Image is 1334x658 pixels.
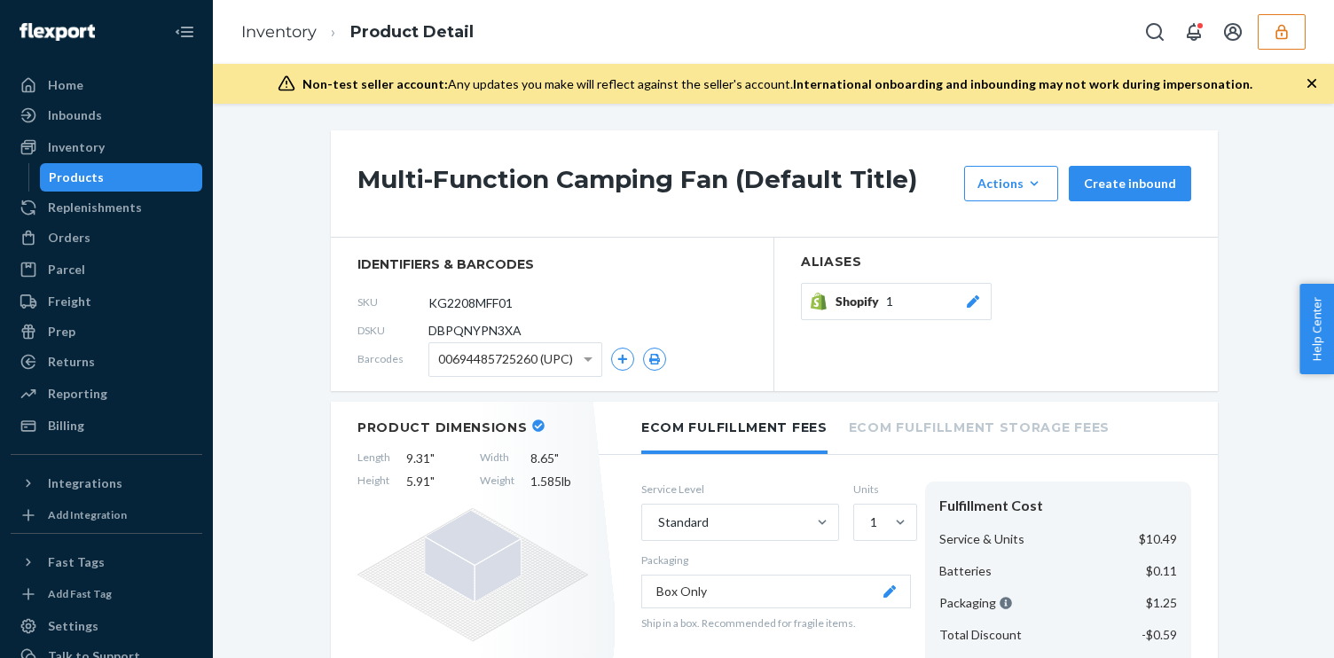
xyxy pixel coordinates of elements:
[11,71,202,99] a: Home
[357,255,747,273] span: identifiers & barcodes
[48,199,142,216] div: Replenishments
[48,261,85,278] div: Parcel
[11,348,202,376] a: Returns
[530,473,588,490] span: 1.585 lb
[357,351,428,366] span: Barcodes
[793,76,1252,91] span: International onboarding and inbounding may not work during impersonation.
[977,175,1045,192] div: Actions
[1139,530,1177,548] p: $10.49
[350,22,474,42] a: Product Detail
[430,450,435,466] span: "
[11,505,202,526] a: Add Integration
[11,317,202,346] a: Prep
[11,193,202,222] a: Replenishments
[48,417,84,435] div: Billing
[939,562,992,580] p: Batteries
[48,229,90,247] div: Orders
[48,553,105,571] div: Fast Tags
[868,513,870,531] input: 1
[11,223,202,252] a: Orders
[1142,626,1177,644] p: -$0.59
[241,22,317,42] a: Inventory
[853,482,911,497] label: Units
[357,450,390,467] span: Length
[964,166,1058,201] button: Actions
[11,255,202,284] a: Parcel
[1215,14,1251,50] button: Open account menu
[641,615,911,631] p: Ship in a box. Recommended for fragile items.
[48,323,75,341] div: Prep
[11,612,202,640] a: Settings
[656,513,658,531] input: Standard
[1137,14,1173,50] button: Open Search Box
[11,287,202,316] a: Freight
[1069,166,1191,201] button: Create inbound
[658,513,709,531] div: Standard
[167,14,202,50] button: Close Navigation
[554,450,559,466] span: "
[428,322,522,340] span: DBPQNYPN3XA
[641,552,911,568] p: Packaging
[357,473,390,490] span: Height
[480,450,514,467] span: Width
[11,469,202,497] button: Integrations
[406,473,464,490] span: 5.91
[227,6,488,59] ol: breadcrumbs
[1299,284,1334,374] button: Help Center
[11,411,202,440] a: Billing
[849,402,1110,450] li: Ecom Fulfillment Storage Fees
[48,474,122,492] div: Integrations
[530,450,588,467] span: 8.65
[357,419,528,435] h2: Product Dimensions
[939,594,1012,612] p: Packaging
[641,575,911,608] button: Box Only
[357,323,428,338] span: DSKU
[430,474,435,489] span: "
[801,255,1191,269] h2: Aliases
[48,507,127,522] div: Add Integration
[1219,605,1316,649] iframe: Opens a widget where you can chat to one of our agents
[641,402,828,454] li: Ecom Fulfillment Fees
[939,530,1024,548] p: Service & Units
[1146,562,1177,580] p: $0.11
[1176,14,1212,50] button: Open notifications
[870,513,877,531] div: 1
[801,283,992,320] button: Shopify1
[20,23,95,41] img: Flexport logo
[40,163,203,192] a: Products
[48,353,95,371] div: Returns
[11,584,202,605] a: Add Fast Tag
[836,293,886,310] span: Shopify
[11,101,202,129] a: Inbounds
[11,548,202,576] button: Fast Tags
[49,168,104,186] div: Products
[48,617,98,635] div: Settings
[48,106,102,124] div: Inbounds
[641,482,839,497] label: Service Level
[438,344,573,374] span: 00694485725260 (UPC)
[302,76,448,91] span: Non-test seller account:
[11,380,202,408] a: Reporting
[302,75,1252,93] div: Any updates you make will reflect against the seller's account.
[480,473,514,490] span: Weight
[939,496,1177,516] div: Fulfillment Cost
[1146,594,1177,612] p: $1.25
[357,166,955,201] h1: Multi-Function Camping Fan (Default Title)
[48,76,83,94] div: Home
[48,586,112,601] div: Add Fast Tag
[48,293,91,310] div: Freight
[406,450,464,467] span: 9.31
[886,293,893,310] span: 1
[48,138,105,156] div: Inventory
[357,294,428,309] span: SKU
[48,385,107,403] div: Reporting
[939,626,1022,644] p: Total Discount
[11,133,202,161] a: Inventory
